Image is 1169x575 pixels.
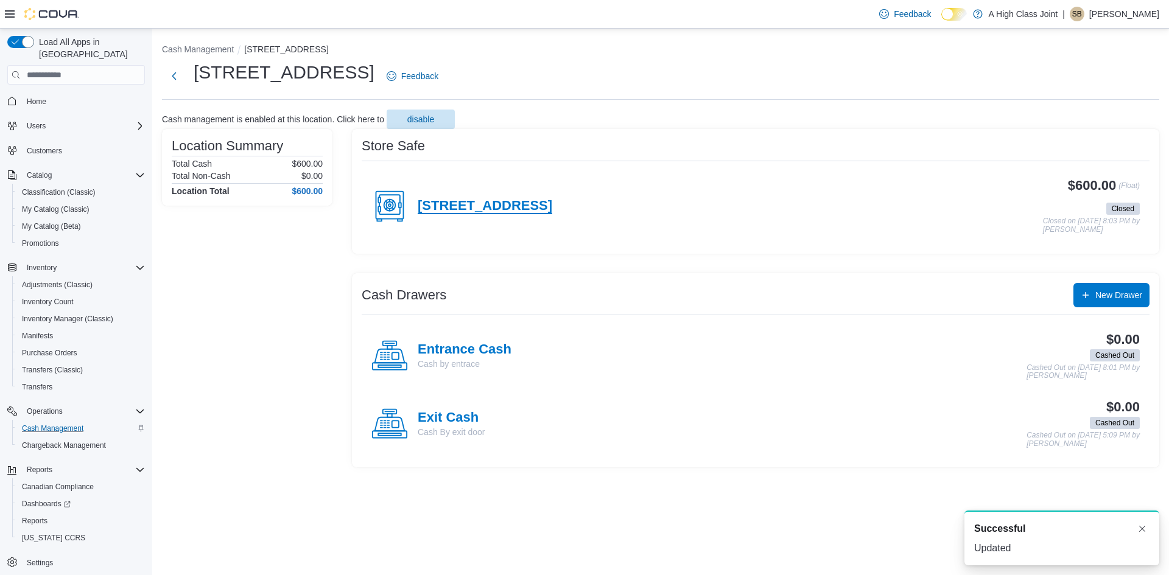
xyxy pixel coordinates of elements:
h6: Total Cash [172,159,212,169]
span: Adjustments (Classic) [22,280,93,290]
div: Notification [974,521,1150,536]
a: Classification (Classic) [17,185,100,200]
span: disable [407,113,434,125]
button: Inventory [22,260,61,275]
span: [US_STATE] CCRS [22,533,85,543]
button: Operations [2,403,150,420]
button: Catalog [22,168,57,183]
p: $0.00 [301,171,323,181]
a: Home [22,94,51,109]
span: Reports [22,516,47,526]
button: Classification (Classic) [12,184,150,201]
h4: Location Total [172,186,230,196]
button: Purchase Orders [12,344,150,361]
button: My Catalog (Beta) [12,218,150,235]
button: Reports [12,512,150,529]
span: Inventory [27,263,57,273]
div: Sherrill Brydges [1070,7,1084,21]
span: Transfers (Classic) [22,365,83,375]
span: Feedback [401,70,438,82]
a: My Catalog (Classic) [17,202,94,217]
h3: $0.00 [1106,332,1140,347]
button: Home [2,92,150,110]
button: Dismiss toast [1135,521,1150,536]
span: Dashboards [17,497,145,511]
span: My Catalog (Classic) [17,202,145,217]
h4: $600.00 [292,186,323,196]
input: Dark Mode [941,8,967,21]
button: New Drawer [1073,283,1150,307]
span: Manifests [17,329,145,343]
h4: Entrance Cash [418,342,511,358]
button: Reports [22,462,57,477]
a: Settings [22,556,58,570]
span: My Catalog (Classic) [22,204,90,214]
button: Customers [2,142,150,159]
a: Inventory Count [17,294,79,309]
span: Settings [27,558,53,568]
span: Cash Management [17,421,145,436]
span: Home [22,93,145,108]
span: Transfers [17,380,145,394]
span: Load All Apps in [GEOGRAPHIC_DATA] [34,36,145,60]
span: Dashboards [22,499,71,509]
span: Cashed Out [1095,350,1134,361]
span: Users [22,119,145,133]
p: (Float) [1118,178,1140,200]
button: Operations [22,404,68,419]
a: Transfers (Classic) [17,363,88,377]
a: Adjustments (Classic) [17,277,97,292]
button: Inventory [2,259,150,276]
a: Customers [22,144,67,158]
span: Manifests [22,331,53,341]
button: Settings [2,554,150,571]
span: Washington CCRS [17,531,145,545]
button: [US_STATE] CCRS [12,529,150,546]
button: Reports [2,461,150,478]
span: Feedback [894,8,931,20]
span: Classification (Classic) [17,185,145,200]
span: Customers [22,143,145,158]
span: Promotions [17,236,145,251]
span: Classification (Classic) [22,187,96,197]
a: Inventory Manager (Classic) [17,312,118,326]
button: Chargeback Management [12,437,150,454]
span: Promotions [22,239,59,248]
h3: Location Summary [172,139,283,153]
p: [PERSON_NAME] [1089,7,1159,21]
span: Transfers (Classic) [17,363,145,377]
a: Reports [17,514,52,528]
span: Home [27,97,46,106]
span: My Catalog (Beta) [22,221,81,231]
p: Cash management is enabled at this location. Click here to [162,114,384,124]
span: Settings [22,555,145,570]
a: Dashboards [12,495,150,512]
button: Cash Management [162,44,234,54]
a: Transfers [17,380,57,394]
span: Inventory Manager (Classic) [22,314,113,324]
span: Inventory [22,260,145,275]
span: Cashed Out [1090,349,1140,361]
button: Users [2,117,150,134]
span: Cashed Out [1090,417,1140,429]
h3: Store Safe [362,139,425,153]
a: [US_STATE] CCRS [17,531,90,545]
h6: Total Non-Cash [172,171,231,181]
p: Cashed Out on [DATE] 5:09 PM by [PERSON_NAME] [1027,431,1140,448]
span: Reports [22,462,145,477]
p: Cashed Out on [DATE] 8:01 PM by [PERSON_NAME] [1027,364,1140,380]
a: Dashboards [17,497,75,511]
span: Catalog [27,170,52,180]
button: Catalog [2,167,150,184]
span: Operations [27,406,63,416]
span: Inventory Manager (Classic) [17,312,145,326]
span: Inventory Count [22,297,74,307]
span: Catalog [22,168,145,183]
h3: $0.00 [1106,400,1140,414]
span: Transfers [22,382,52,392]
span: Cashed Out [1095,417,1134,428]
span: Users [27,121,46,131]
h3: $600.00 [1068,178,1116,193]
span: Inventory Count [17,294,145,309]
